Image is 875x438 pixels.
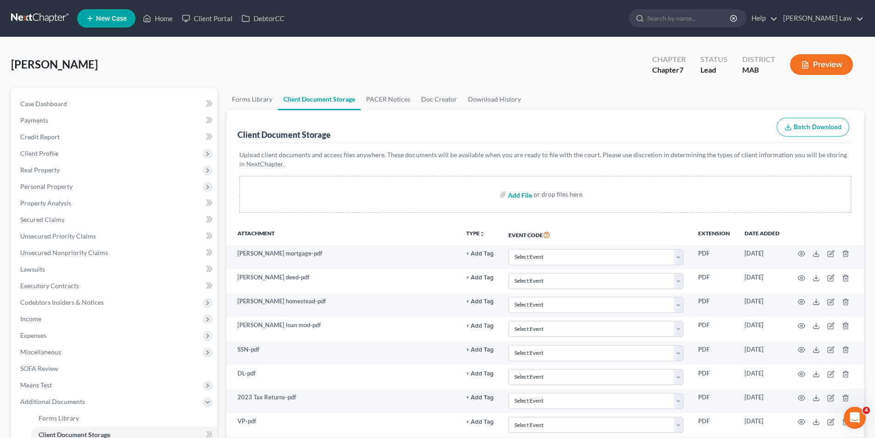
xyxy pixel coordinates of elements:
[237,10,289,27] a: DebtorCC
[691,224,737,245] th: Extension
[652,65,686,75] div: Chapter
[700,65,728,75] div: Lead
[466,395,494,401] button: + Add Tag
[20,133,60,141] span: Credit Report
[466,321,494,330] a: + Add Tag
[679,65,683,74] span: 7
[737,224,787,245] th: Date added
[652,54,686,65] div: Chapter
[20,315,41,323] span: Income
[742,54,775,65] div: District
[737,365,787,389] td: [DATE]
[278,88,361,110] a: Client Document Storage
[20,182,73,190] span: Personal Property
[777,118,849,137] button: Batch Download
[226,365,459,389] td: DL-pdf
[737,245,787,269] td: [DATE]
[226,269,459,293] td: [PERSON_NAME] deed-pdf
[501,224,691,245] th: Event Code
[737,293,787,317] td: [DATE]
[691,293,737,317] td: PDF
[237,129,331,140] div: Client Document Storage
[466,417,494,426] a: + Add Tag
[13,245,217,261] a: Unsecured Nonpriority Claims
[691,365,737,389] td: PDF
[31,410,217,427] a: Forms Library
[20,364,58,372] span: SOFA Review
[466,231,485,237] button: TYPEunfold_more
[20,232,96,240] span: Unsecured Priority Claims
[647,10,731,27] input: Search by name...
[747,10,778,27] a: Help
[466,371,494,377] button: + Add Tag
[20,249,108,256] span: Unsecured Nonpriority Claims
[737,269,787,293] td: [DATE]
[466,273,494,282] a: + Add Tag
[138,10,177,27] a: Home
[863,407,870,414] span: 4
[737,341,787,365] td: [DATE]
[737,413,787,437] td: [DATE]
[844,407,866,429] iframe: Intercom live chat
[20,166,60,174] span: Real Property
[20,348,61,356] span: Miscellaneous
[96,15,127,22] span: New Case
[226,293,459,317] td: [PERSON_NAME] homestead-pdf
[13,278,217,294] a: Executory Contracts
[13,228,217,245] a: Unsecured Priority Claims
[20,216,64,223] span: Secured Claims
[480,231,485,237] i: unfold_more
[466,299,494,305] button: + Add Tag
[466,275,494,281] button: + Add Tag
[226,341,459,365] td: SSN-pdf
[13,195,217,211] a: Property Analysis
[13,360,217,377] a: SOFA Review
[20,331,46,339] span: Expenses
[20,265,45,273] span: Lawsuits
[226,88,278,110] a: Forms Library
[466,345,494,354] a: + Add Tag
[794,123,841,131] span: Batch Download
[177,10,237,27] a: Client Portal
[20,282,79,290] span: Executory Contracts
[13,96,217,112] a: Case Dashboard
[226,389,459,413] td: 2023 Tax Returns-pdf
[466,393,494,402] a: + Add Tag
[13,112,217,129] a: Payments
[691,341,737,365] td: PDF
[11,57,98,71] span: [PERSON_NAME]
[466,369,494,378] a: + Add Tag
[466,347,494,353] button: + Add Tag
[39,414,79,422] span: Forms Library
[691,269,737,293] td: PDF
[466,323,494,329] button: + Add Tag
[13,211,217,228] a: Secured Claims
[466,249,494,258] a: + Add Tag
[20,381,52,389] span: Means Test
[226,317,459,341] td: [PERSON_NAME] loan mod-pdf
[466,419,494,425] button: + Add Tag
[742,65,775,75] div: MAB
[20,398,85,405] span: Additional Documents
[779,10,864,27] a: [PERSON_NAME] Law
[239,150,851,169] p: Upload client documents and access files anywhere. These documents will be available when you are...
[691,413,737,437] td: PDF
[463,88,526,110] a: Download History
[737,317,787,341] td: [DATE]
[534,190,582,199] div: or drop files here
[20,116,48,124] span: Payments
[226,224,459,245] th: Attachment
[226,413,459,437] td: VP-pdf
[700,54,728,65] div: Status
[361,88,416,110] a: PACER Notices
[13,129,217,145] a: Credit Report
[226,245,459,269] td: [PERSON_NAME] mortgage-pdf
[20,199,71,207] span: Property Analysis
[416,88,463,110] a: Doc Creator
[691,389,737,413] td: PDF
[691,245,737,269] td: PDF
[737,389,787,413] td: [DATE]
[466,297,494,306] a: + Add Tag
[13,261,217,278] a: Lawsuits
[466,251,494,257] button: + Add Tag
